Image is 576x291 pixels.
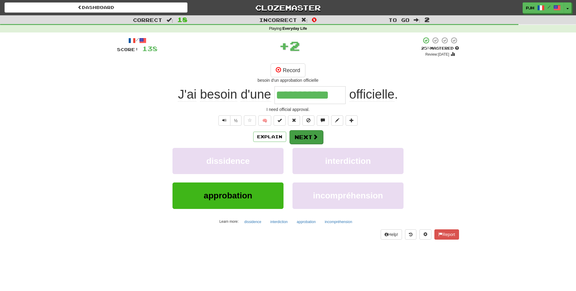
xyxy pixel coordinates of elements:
[217,115,241,126] div: Text-to-speech controls
[346,115,358,126] button: Add to collection (alt+a)
[349,87,394,102] span: officielle
[204,191,252,200] span: approbation
[166,17,173,23] span: :
[117,77,459,83] div: besoin d'un approbation officielle
[241,87,271,102] span: d'une
[414,17,420,23] span: :
[547,5,550,9] span: /
[172,148,283,174] button: dissidence
[253,132,286,142] button: Explain
[178,87,196,102] span: J'ai
[425,52,449,57] small: Review: [DATE]
[258,115,271,126] button: 🧠
[117,47,139,52] span: Score:
[4,2,187,13] a: Dashboard
[331,115,343,126] button: Edit sentence (alt+d)
[526,5,534,11] span: pjh
[200,87,237,102] span: besoin
[196,2,379,13] a: Clozemaster
[325,156,371,166] span: interdiction
[424,16,430,23] span: 2
[421,46,430,51] span: 25 %
[279,37,289,55] span: +
[177,16,187,23] span: 18
[259,17,297,23] span: Incorrect
[289,38,300,53] span: 2
[271,63,305,77] button: Record
[405,229,416,240] button: Round history (alt+y)
[241,217,265,226] button: dissidence
[293,217,319,226] button: approbation
[421,46,459,51] div: Mastered
[292,148,403,174] button: interdiction
[218,115,230,126] button: Play sentence audio (ctl+space)
[302,115,314,126] button: Ignore sentence (alt+i)
[274,115,286,126] button: Set this sentence to 100% Mastered (alt+m)
[523,2,564,13] a: pjh /
[117,106,459,112] div: I need official approval.
[321,217,355,226] button: incompréhension
[381,229,402,240] button: Help!
[133,17,162,23] span: Correct
[230,115,241,126] button: ½
[312,16,317,23] span: 0
[244,115,256,126] button: Favorite sentence (alt+f)
[388,17,409,23] span: To go
[206,156,250,166] span: dissidence
[172,182,283,209] button: approbation
[282,26,307,31] strong: Everyday Life
[219,219,238,224] small: Learn more:
[288,115,300,126] button: Reset to 0% Mastered (alt+r)
[292,182,403,209] button: incompréhension
[346,87,398,102] span: .
[289,130,323,144] button: Next
[301,17,308,23] span: :
[142,45,157,52] span: 138
[117,37,157,44] div: /
[317,115,329,126] button: Discuss sentence (alt+u)
[313,191,383,200] span: incompréhension
[267,217,291,226] button: interdiction
[434,229,459,240] button: Report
